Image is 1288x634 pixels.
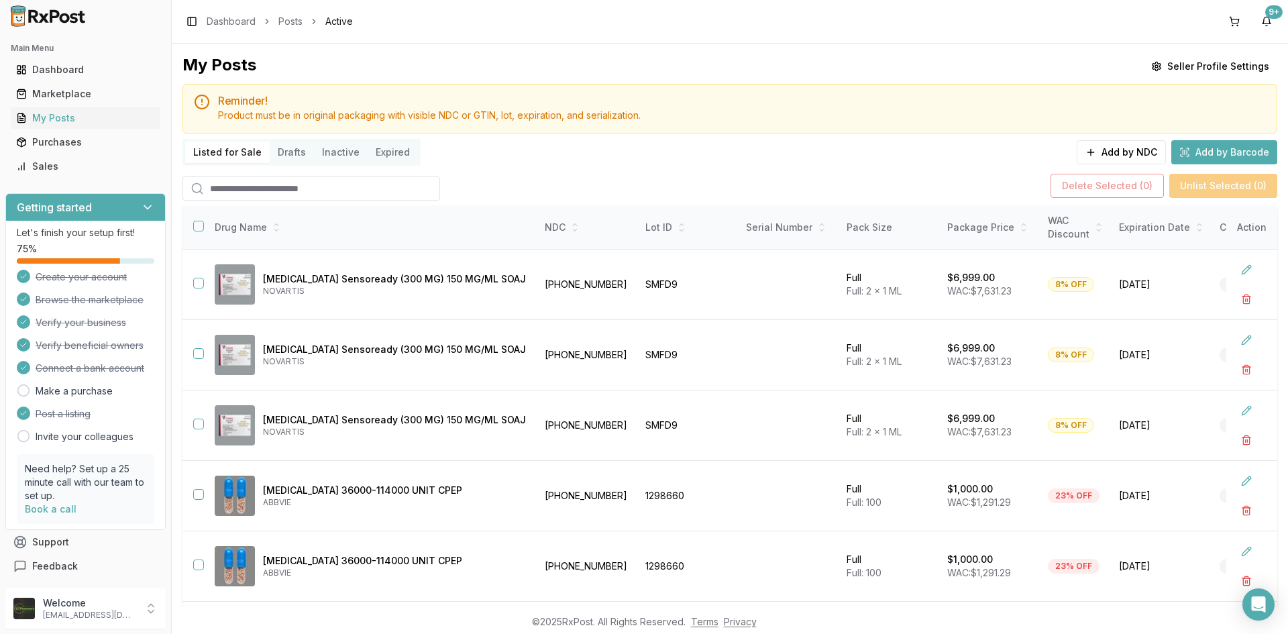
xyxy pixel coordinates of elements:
[1119,221,1203,234] div: Expiration Date
[947,271,995,284] p: $6,999.00
[1048,214,1103,241] div: WAC Discount
[263,568,526,578] p: ABBVIE
[1234,328,1258,352] button: Edit
[16,87,155,101] div: Marketplace
[1234,399,1258,423] button: Edit
[5,83,166,105] button: Marketplace
[947,356,1012,367] span: WAC: $7,631.23
[5,131,166,153] button: Purchases
[537,390,637,461] td: [PHONE_NUMBER]
[1234,539,1258,564] button: Edit
[1234,258,1258,282] button: Edit
[11,106,160,130] a: My Posts
[36,293,144,307] span: Browse the marketplace
[5,5,91,27] img: RxPost Logo
[691,616,718,627] a: Terms
[545,221,629,234] div: NDC
[1220,277,1278,292] div: Brand New
[1234,428,1258,452] button: Delete
[36,430,133,443] a: Invite your colleagues
[724,616,757,627] a: Privacy
[1265,5,1283,19] div: 9+
[16,136,155,149] div: Purchases
[839,320,939,390] td: Full
[1234,498,1258,523] button: Delete
[947,482,993,496] p: $1,000.00
[1048,559,1099,574] div: 23% OFF
[263,497,526,508] p: ABBVIE
[16,111,155,125] div: My Posts
[1256,11,1277,32] button: 9+
[1234,287,1258,311] button: Delete
[36,339,144,352] span: Verify beneficial owners
[263,484,526,497] p: [MEDICAL_DATA] 36000-114000 UNIT CPEP
[947,341,995,355] p: $6,999.00
[847,285,902,297] span: Full: 2 x 1 ML
[13,598,35,619] img: User avatar
[839,206,939,250] th: Pack Size
[263,413,526,427] p: [MEDICAL_DATA] Sensoready (300 MG) 150 MG/ML SOAJ
[947,412,995,425] p: $6,999.00
[5,554,166,578] button: Feedback
[11,43,160,54] h2: Main Menu
[839,250,939,320] td: Full
[1048,348,1094,362] div: 8% OFF
[637,390,738,461] td: SMFD9
[5,156,166,177] button: Sales
[1242,588,1275,621] div: Open Intercom Messenger
[36,407,91,421] span: Post a listing
[947,221,1032,234] div: Package Price
[17,226,154,240] p: Let's finish your setup first!
[947,285,1012,297] span: WAC: $7,631.23
[1234,569,1258,593] button: Delete
[1143,54,1277,78] button: Seller Profile Settings
[839,531,939,602] td: Full
[1119,278,1203,291] span: [DATE]
[32,560,78,573] span: Feedback
[207,15,353,28] nav: breadcrumb
[1119,348,1203,362] span: [DATE]
[17,242,37,256] span: 75 %
[263,356,526,367] p: NOVARTIS
[263,286,526,297] p: NOVARTIS
[847,356,902,367] span: Full: 2 x 1 ML
[839,461,939,531] td: Full
[637,250,738,320] td: SMFD9
[1220,418,1278,433] div: Brand New
[278,15,303,28] a: Posts
[11,130,160,154] a: Purchases
[947,553,993,566] p: $1,000.00
[5,530,166,554] button: Support
[215,546,255,586] img: Creon 36000-114000 UNIT CPEP
[537,531,637,602] td: [PHONE_NUMBER]
[1220,348,1278,362] div: Brand New
[270,142,314,163] button: Drafts
[947,496,1011,508] span: WAC: $1,291.29
[36,362,144,375] span: Connect a bank account
[1119,419,1203,432] span: [DATE]
[16,63,155,76] div: Dashboard
[43,596,136,610] p: Welcome
[637,320,738,390] td: SMFD9
[5,107,166,129] button: My Posts
[16,160,155,173] div: Sales
[1048,418,1094,433] div: 8% OFF
[1048,488,1099,503] div: 23% OFF
[263,343,526,356] p: [MEDICAL_DATA] Sensoready (300 MG) 150 MG/ML SOAJ
[43,610,136,621] p: [EMAIL_ADDRESS][DOMAIN_NAME]
[36,384,113,398] a: Make a purchase
[537,461,637,531] td: [PHONE_NUMBER]
[537,250,637,320] td: [PHONE_NUMBER]
[847,426,902,437] span: Full: 2 x 1 ML
[368,142,418,163] button: Expired
[1220,559,1278,574] div: Brand New
[25,462,146,503] p: Need help? Set up a 25 minute call with our team to set up.
[1077,140,1166,164] button: Add by NDC
[215,335,255,375] img: Cosentyx Sensoready (300 MG) 150 MG/ML SOAJ
[215,405,255,445] img: Cosentyx Sensoready (300 MG) 150 MG/ML SOAJ
[185,142,270,163] button: Listed for Sale
[215,221,526,234] div: Drug Name
[645,221,730,234] div: Lot ID
[1171,140,1277,164] button: Add by Barcode
[263,427,526,437] p: NOVARTIS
